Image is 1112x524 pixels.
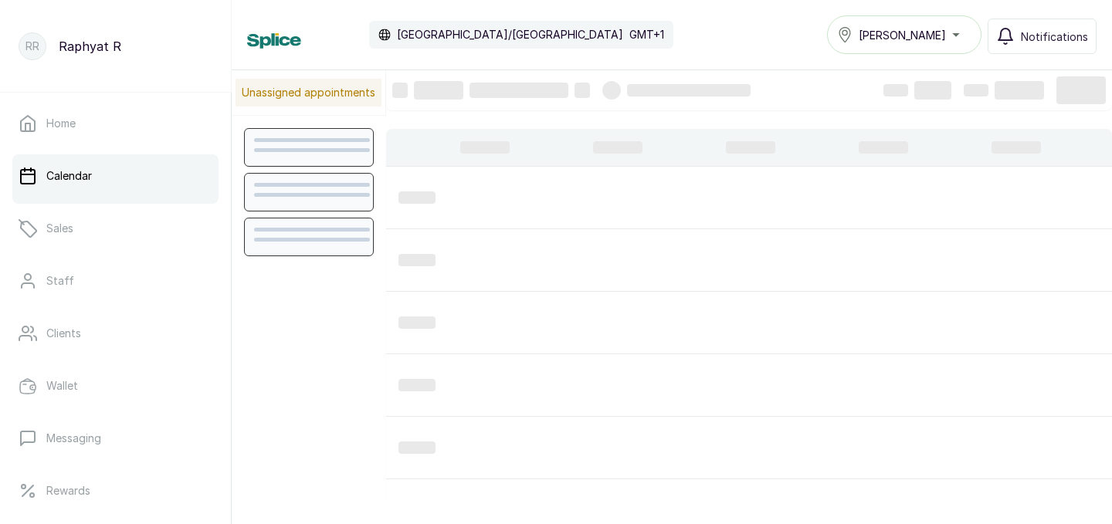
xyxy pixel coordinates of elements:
p: Unassigned appointments [236,79,381,106]
a: Rewards [12,469,219,512]
span: [PERSON_NAME] [859,27,946,43]
p: [GEOGRAPHIC_DATA]/[GEOGRAPHIC_DATA] [397,27,623,42]
a: Staff [12,259,219,303]
button: Notifications [988,19,1097,54]
p: GMT+1 [629,27,664,42]
p: Staff [46,273,74,289]
a: Wallet [12,364,219,407]
p: Wallet [46,378,78,394]
a: Calendar [12,154,219,198]
p: Rewards [46,483,90,499]
p: Clients [46,326,81,341]
span: Notifications [1021,29,1088,45]
p: Messaging [46,431,101,446]
p: Raphyat R [59,37,121,56]
a: Clients [12,312,219,355]
p: RR [25,39,39,54]
a: Home [12,102,219,145]
p: Home [46,116,76,131]
p: Sales [46,221,73,236]
a: Sales [12,207,219,250]
p: Calendar [46,168,92,184]
a: Messaging [12,417,219,460]
button: [PERSON_NAME] [827,15,981,54]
